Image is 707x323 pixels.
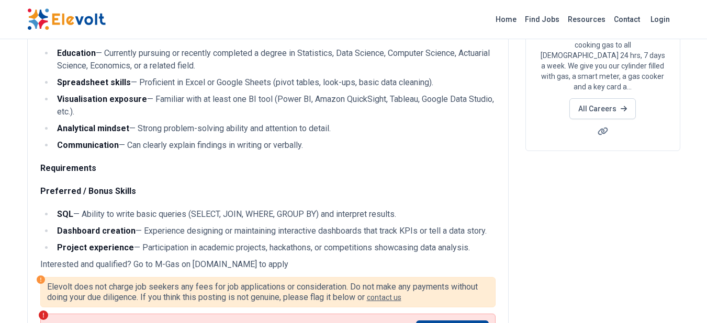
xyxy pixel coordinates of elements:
strong: SQL [57,209,73,219]
strong: Project experience [57,243,134,252]
a: Login [644,9,676,30]
p: Interested and qualified? Go to M-Gas on [DOMAIN_NAME] to apply [40,258,496,271]
li: — Participation in academic projects, hackathons, or competitions showcasing data analysis. [54,241,496,254]
strong: Education [57,48,96,58]
iframe: Chat Widget [655,273,707,323]
strong: Visualisation exposure [57,94,147,104]
a: All Careers [569,98,636,119]
li: — Strong problem-solving ability and attention to detail. [54,122,496,135]
li: — Can clearly explain findings in writing or verbally. [54,139,496,152]
a: Home [491,11,521,28]
strong: Spreadsheet skills [57,77,131,87]
li: — Proficient in Excel or Google Sheets (pivot tables, look-ups, basic data cleaning). [54,76,496,89]
p: M-Gas is using technology to transform lives by providing clean cooking gas to all [DEMOGRAPHIC_D... [538,19,667,92]
strong: Requirements [40,163,96,173]
li: — Familiar with at least one BI tool (Power BI, Amazon QuickSight, Tableau, Google Data Studio, e... [54,93,496,118]
li: — Ability to write basic queries (SELECT, JOIN, WHERE, GROUP BY) and interpret results. [54,208,496,221]
li: — Currently pursuing or recently completed a degree in Statistics, Data Science, Computer Science... [54,47,496,72]
a: Find Jobs [521,11,564,28]
p: Elevolt does not charge job seekers any fees for job applications or consideration. Do not make a... [47,282,489,303]
li: — Experience designing or maintaining interactive dashboards that track KPIs or tell a data story. [54,225,496,237]
a: Contact [610,11,644,28]
a: Resources [564,11,610,28]
strong: Preferred / Bonus Skills [40,186,136,196]
strong: Dashboard creation [57,226,136,236]
a: contact us [367,293,401,302]
strong: Communication [57,140,119,150]
img: Elevolt [27,8,106,30]
strong: Analytical mindset [57,123,129,133]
